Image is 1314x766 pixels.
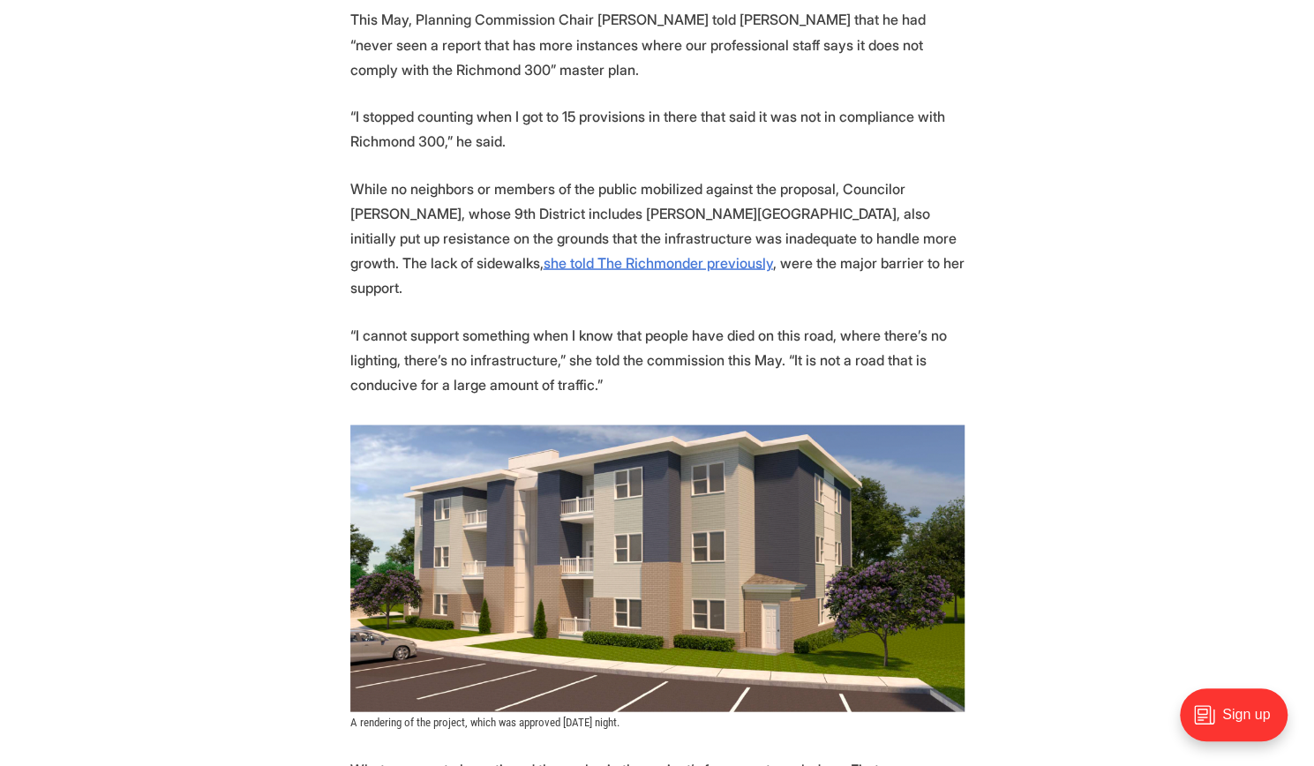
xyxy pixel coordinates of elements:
[544,253,773,271] a: she told The Richmonder previously
[350,715,619,728] span: A rendering of the project, which was approved [DATE] night.
[350,7,965,81] p: This May, Planning Commission Chair [PERSON_NAME] told [PERSON_NAME] that he had “never seen a re...
[350,103,965,153] p: “I stopped counting when I got to 15 provisions in there that said it was not in compliance with ...
[350,322,965,396] p: “I cannot support something when I know that people have died on this road, where there’s no ligh...
[1165,680,1314,766] iframe: portal-trigger
[350,176,965,299] p: While no neighbors or members of the public mobilized against the proposal, Councilor [PERSON_NAM...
